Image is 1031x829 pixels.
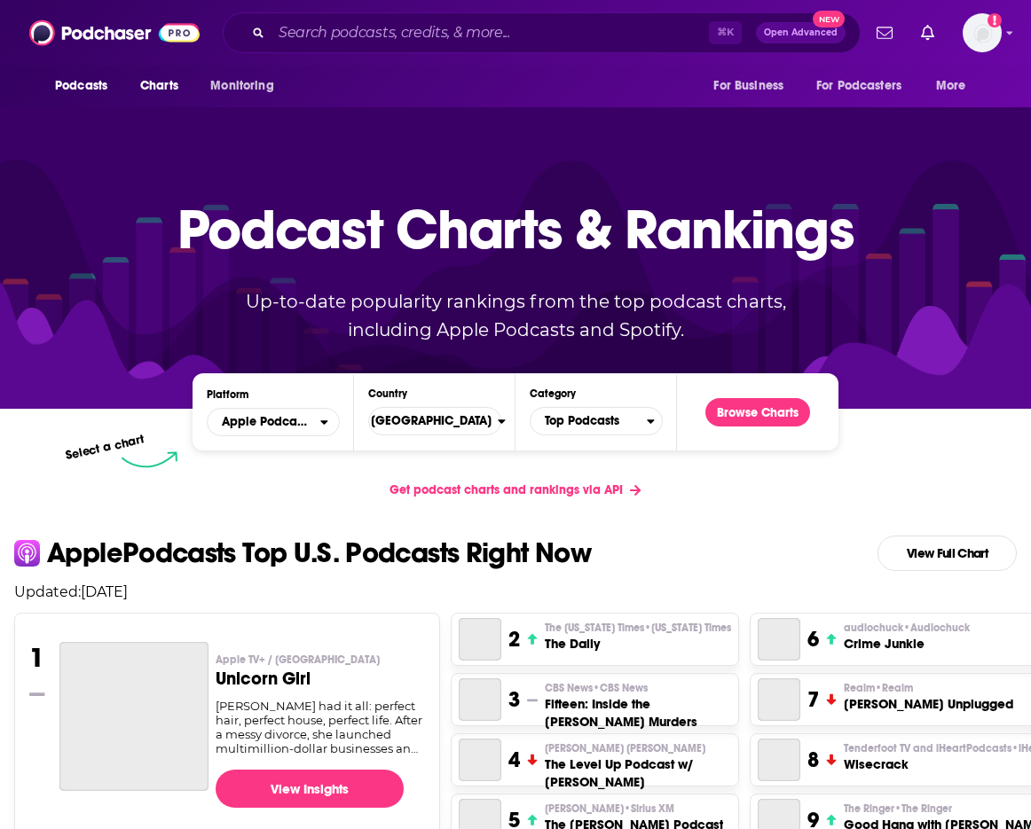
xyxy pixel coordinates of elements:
[531,406,647,436] span: Top Podcasts
[216,653,380,667] span: Apple TV+ / [GEOGRAPHIC_DATA]
[844,681,913,695] span: Realm
[508,686,520,713] h3: 3
[963,13,1002,52] img: User Profile
[216,770,405,808] a: View Insights
[64,432,146,463] p: Select a chart
[844,621,970,635] p: audiochuck • Audiochuck
[963,13,1002,52] span: Logged in as sarahhallprinc
[807,686,819,713] h3: 7
[545,681,731,695] p: CBS News • CBS News
[216,653,426,667] p: Apple TV+ / Seven Hills
[914,18,941,48] a: Show notifications dropdown
[459,618,501,661] a: The Daily
[844,802,952,816] span: The Ringer
[530,407,663,435] button: Categories
[207,408,340,436] button: open menu
[870,18,900,48] a: Show notifications dropdown
[963,13,1002,52] button: Show profile menu
[59,642,209,791] a: Unicorn Girl
[390,482,623,497] span: Get podcast charts and rankings via API
[545,621,731,653] a: The [US_STATE] Times•[US_STATE] TimesThe Daily
[207,408,340,436] h2: Platforms
[844,621,970,653] a: audiochuck•AudiochuckCrime Junkie
[545,621,731,635] span: The [US_STATE] Times
[210,287,821,344] p: Up-to-date popularity rankings from the top podcast charts, including Apple Podcasts and Spotify.
[43,69,130,103] button: open menu
[210,74,273,98] span: Monitoring
[545,802,674,816] span: [PERSON_NAME]
[216,699,426,755] div: [PERSON_NAME] had it all: perfect hair, perfect house, perfect life. After a messy divorce, she l...
[701,69,806,103] button: open menu
[198,69,296,103] button: open menu
[129,69,189,103] a: Charts
[844,635,970,653] h3: Crime Junkie
[375,468,655,512] a: Get podcast charts and rankings via API
[140,74,178,98] span: Charts
[844,695,1013,713] h3: [PERSON_NAME] Unplugged
[545,681,648,695] span: CBS News
[272,19,709,47] input: Search podcasts, credits, & more...
[545,741,731,791] a: [PERSON_NAME] [PERSON_NAME]The Level Up Podcast w/ [PERSON_NAME]
[807,747,819,773] h3: 8
[459,739,501,781] a: The Level Up Podcast w/ Paul Alex
[29,642,44,674] h3: 1
[844,681,1013,713] a: Realm•Realm[PERSON_NAME] Unplugged
[894,802,952,815] span: • The Ringer
[756,22,846,43] button: Open AdvancedNew
[223,12,861,53] div: Search podcasts, credits, & more...
[545,695,731,731] h3: Fifteen: Inside the [PERSON_NAME] Murders
[545,635,731,653] h3: The Daily
[709,21,742,44] span: ⌘ K
[878,536,1017,571] a: View Full Chart
[988,13,1002,27] svg: Add a profile image
[758,678,800,721] a: Mick Unplugged
[216,653,426,699] a: Apple TV+ / [GEOGRAPHIC_DATA]Unicorn Girl
[459,678,501,721] a: Fifteen: Inside the Daniel Marsh Murders
[545,681,731,731] a: CBS News•CBS NewsFifteen: Inside the [PERSON_NAME] Murders
[508,626,520,653] h3: 2
[903,622,970,634] span: • Audiochuck
[59,642,209,790] a: Unicorn Girl
[55,74,107,98] span: Podcasts
[844,681,1013,695] p: Realm • Realm
[844,621,970,635] span: audiochuck
[758,618,800,661] a: Crime Junkie
[758,739,800,781] a: Wisecrack
[764,28,838,37] span: Open Advanced
[122,451,177,468] img: select arrow
[545,741,705,755] span: [PERSON_NAME] [PERSON_NAME]
[936,74,966,98] span: More
[545,755,731,791] h3: The Level Up Podcast w/ [PERSON_NAME]
[508,747,520,773] h3: 4
[177,171,854,286] p: Podcast Charts & Rankings
[368,407,501,435] button: Countries
[805,69,927,103] button: open menu
[357,406,498,436] span: [GEOGRAPHIC_DATA]
[593,682,648,694] span: • CBS News
[816,74,901,98] span: For Podcasters
[624,802,674,815] span: • Sirius XM
[216,670,426,688] h3: Unicorn Girl
[713,74,783,98] span: For Business
[807,626,819,653] h3: 6
[813,11,845,27] span: New
[47,539,591,567] p: Apple Podcasts Top U.S. Podcasts Right Now
[222,416,311,428] span: Apple Podcasts
[705,398,810,426] button: Browse Charts
[14,540,40,566] img: apple Icon
[545,621,731,635] p: The New York Times • New York Times
[545,741,731,755] p: Paul Alex Espinoza
[545,802,723,816] p: Mel Robbins • Sirius XM
[29,16,200,50] img: Podchaser - Follow, Share and Rate Podcasts
[924,69,988,103] button: open menu
[644,622,731,634] span: • [US_STATE] Times
[875,682,913,694] span: • Realm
